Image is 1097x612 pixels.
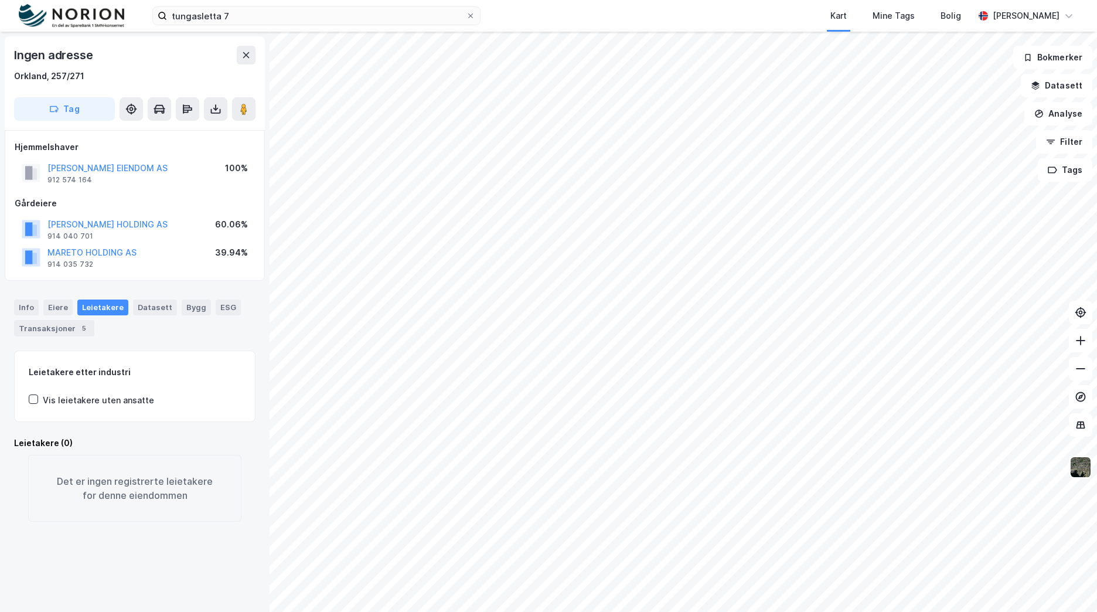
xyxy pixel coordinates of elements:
[133,300,177,315] div: Datasett
[43,393,154,407] div: Vis leietakere uten ansatte
[78,322,90,334] div: 5
[1024,102,1092,125] button: Analyse
[14,436,255,450] div: Leietakere (0)
[215,246,248,260] div: 39.94%
[1038,158,1092,182] button: Tags
[1036,130,1092,154] button: Filter
[225,161,248,175] div: 100%
[993,9,1059,23] div: [PERSON_NAME]
[14,300,39,315] div: Info
[15,140,255,154] div: Hjemmelshaver
[14,320,94,336] div: Transaksjoner
[47,175,92,185] div: 912 574 164
[830,9,847,23] div: Kart
[216,300,241,315] div: ESG
[873,9,915,23] div: Mine Tags
[28,455,241,522] div: Det er ingen registrerte leietakere for denne eiendommen
[43,300,73,315] div: Eiere
[29,365,241,379] div: Leietakere etter industri
[19,4,124,28] img: norion-logo.80e7a08dc31c2e691866.png
[215,217,248,232] div: 60.06%
[14,97,115,121] button: Tag
[1013,46,1092,69] button: Bokmerker
[182,300,211,315] div: Bygg
[1021,74,1092,97] button: Datasett
[47,232,93,241] div: 914 040 701
[167,7,466,25] input: Søk på adresse, matrikkel, gårdeiere, leietakere eller personer
[47,260,93,269] div: 914 035 732
[1038,556,1097,612] div: Kontrollprogram for chat
[14,46,95,64] div: Ingen adresse
[15,196,255,210] div: Gårdeiere
[77,300,128,315] div: Leietakere
[14,69,84,83] div: Orkland, 257/271
[1038,556,1097,612] iframe: Chat Widget
[941,9,961,23] div: Bolig
[1069,456,1092,478] img: 9k=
